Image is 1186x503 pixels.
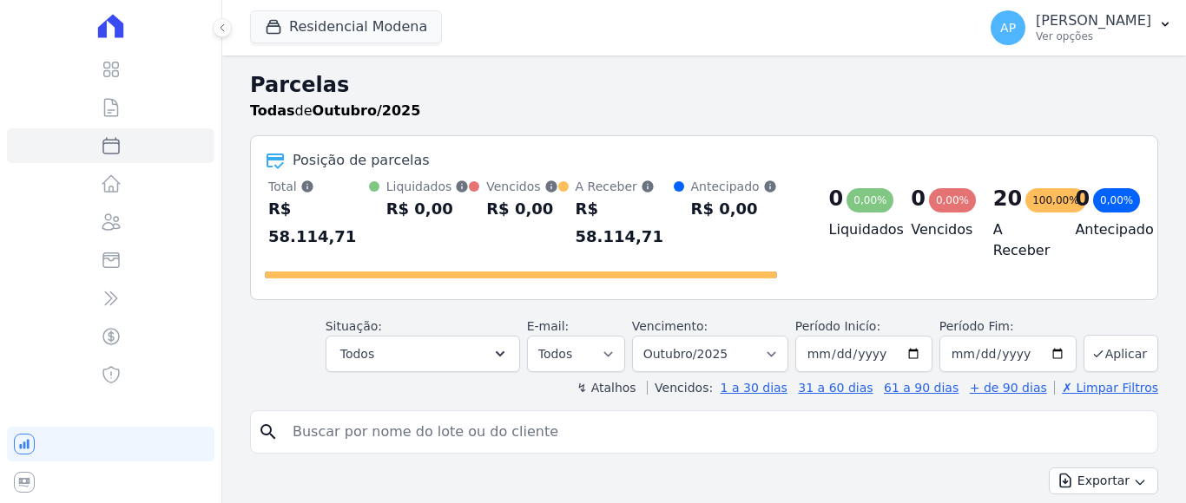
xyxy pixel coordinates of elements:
div: R$ 0,00 [691,195,777,223]
div: 100,00% [1025,188,1085,212]
h2: Parcelas [250,69,1158,101]
div: 0 [911,185,926,212]
input: Buscar por nome do lote ou do cliente [282,415,1150,449]
div: Total [268,178,369,195]
label: Período Inicío: [795,319,880,333]
a: ✗ Limpar Filtros [1054,381,1158,395]
button: Exportar [1049,467,1158,494]
div: 0,00% [847,188,893,212]
div: R$ 0,00 [386,195,470,223]
i: search [258,421,279,442]
label: Vencidos: [647,381,713,395]
span: AP [1000,22,1016,34]
h4: Vencidos [911,219,965,240]
div: 0 [829,185,844,212]
div: 0 [1075,185,1090,212]
h4: Antecipado [1075,219,1130,240]
a: + de 90 dias [970,381,1047,395]
div: Antecipado [691,178,777,195]
button: Aplicar [1084,335,1158,372]
div: A Receber [576,178,674,195]
h4: Liquidados [829,219,884,240]
a: 61 a 90 dias [884,381,959,395]
label: Período Fim: [939,317,1077,336]
label: Vencimento: [632,319,708,333]
label: E-mail: [527,319,570,333]
div: 20 [993,185,1022,212]
div: R$ 58.114,71 [576,195,674,251]
label: ↯ Atalhos [577,381,636,395]
label: Situação: [326,319,382,333]
button: AP [PERSON_NAME] Ver opções [977,3,1186,52]
div: Posição de parcelas [293,150,430,171]
p: [PERSON_NAME] [1036,12,1151,29]
div: Liquidados [386,178,470,195]
h4: A Receber [993,219,1048,261]
strong: Todas [250,102,295,119]
div: 0,00% [1093,188,1140,212]
a: 1 a 30 dias [721,381,787,395]
p: Ver opções [1036,29,1151,43]
div: Vencidos [486,178,557,195]
button: Residencial Modena [250,10,442,43]
div: R$ 0,00 [486,195,557,223]
button: Todos [326,336,520,372]
strong: Outubro/2025 [313,102,421,119]
a: 31 a 60 dias [798,381,873,395]
span: Todos [340,343,374,364]
div: R$ 58.114,71 [268,195,369,251]
div: 0,00% [929,188,976,212]
p: de [250,101,420,121]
